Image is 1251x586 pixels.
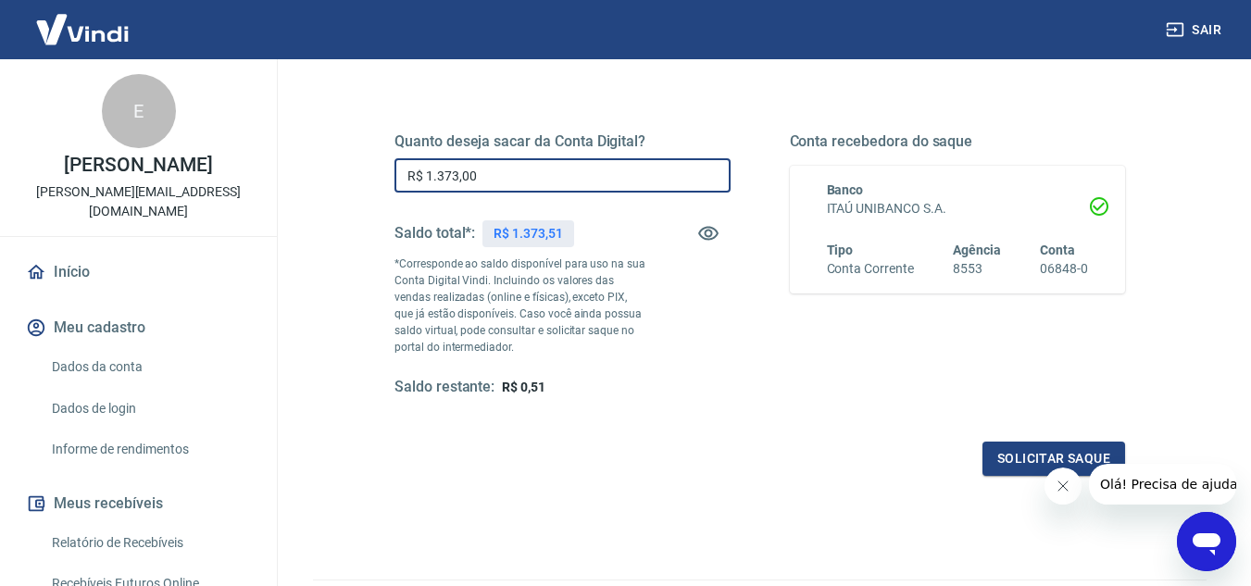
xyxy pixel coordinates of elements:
[11,13,156,28] span: Olá! Precisa de ajuda?
[827,182,864,197] span: Banco
[102,74,176,148] div: E
[1089,464,1236,505] iframe: Mensagem da empresa
[394,132,731,151] h5: Quanto deseja sacar da Conta Digital?
[827,243,854,257] span: Tipo
[1177,512,1236,571] iframe: Botão para abrir a janela de mensagens
[1045,468,1082,505] iframe: Fechar mensagem
[494,224,562,243] p: R$ 1.373,51
[502,380,545,394] span: R$ 0,51
[394,256,646,355] p: *Corresponde ao saldo disponível para uso na sua Conta Digital Vindi. Incluindo os valores das ve...
[22,483,255,524] button: Meus recebíveis
[953,259,1001,279] h6: 8553
[1040,259,1088,279] h6: 06848-0
[64,156,212,175] p: [PERSON_NAME]
[22,252,255,293] a: Início
[15,182,262,221] p: [PERSON_NAME][EMAIL_ADDRESS][DOMAIN_NAME]
[44,390,255,428] a: Dados de login
[44,348,255,386] a: Dados da conta
[1040,243,1075,257] span: Conta
[790,132,1126,151] h5: Conta recebedora do saque
[22,1,143,57] img: Vindi
[44,524,255,562] a: Relatório de Recebíveis
[827,259,914,279] h6: Conta Corrente
[1162,13,1229,47] button: Sair
[827,199,1089,218] h6: ITAÚ UNIBANCO S.A.
[953,243,1001,257] span: Agência
[394,224,475,243] h5: Saldo total*:
[394,378,494,397] h5: Saldo restante:
[44,430,255,468] a: Informe de rendimentos
[982,442,1125,476] button: Solicitar saque
[22,307,255,348] button: Meu cadastro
